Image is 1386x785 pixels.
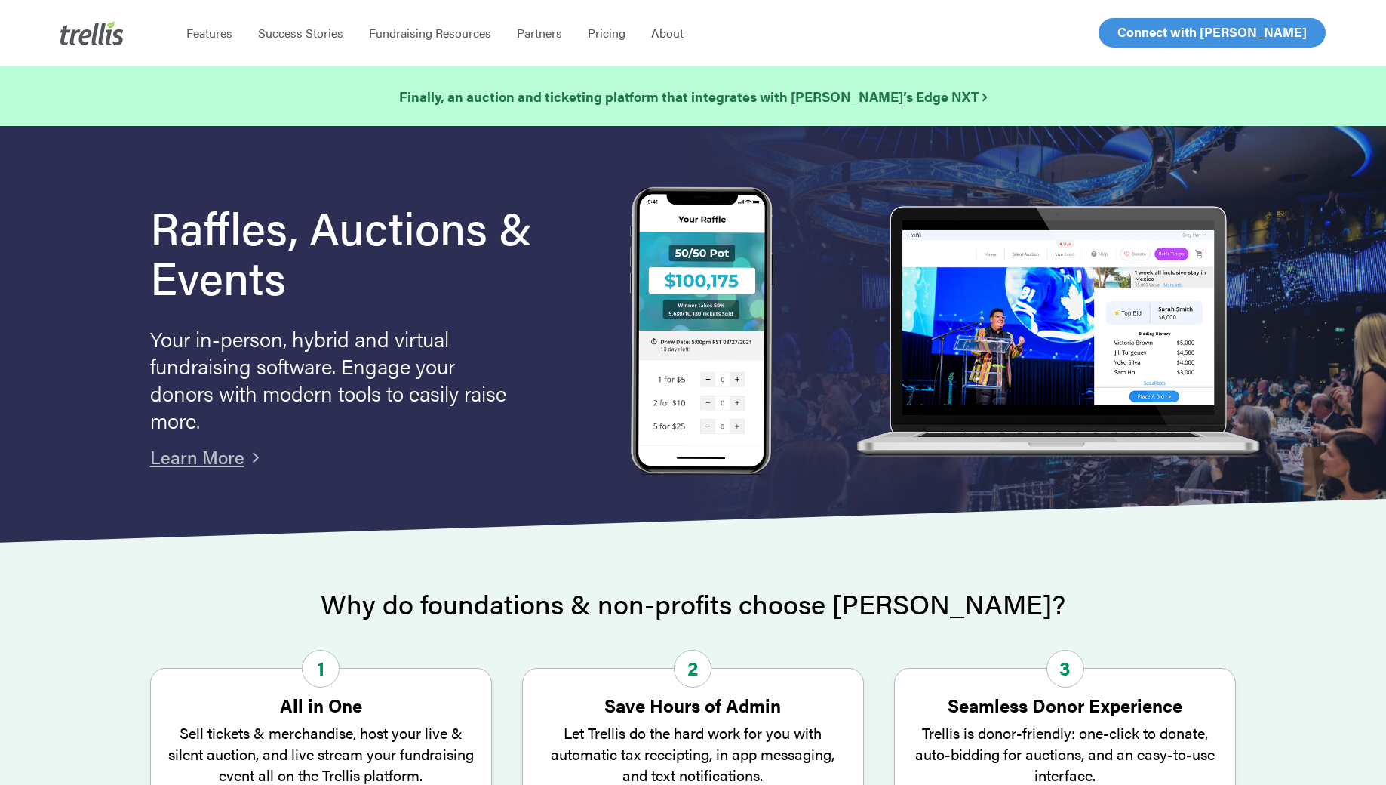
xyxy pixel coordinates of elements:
[630,186,773,479] img: Trellis Raffles, Auctions and Event Fundraising
[1099,18,1326,48] a: Connect with [PERSON_NAME]
[150,202,575,301] h1: Raffles, Auctions & Events
[150,444,244,469] a: Learn More
[302,650,340,688] span: 1
[1046,650,1084,688] span: 3
[280,692,362,718] strong: All in One
[186,24,232,42] span: Features
[60,21,124,45] img: Trellis
[575,26,638,41] a: Pricing
[150,589,1237,619] h2: Why do foundations & non-profits choose [PERSON_NAME]?
[504,26,575,41] a: Partners
[948,692,1182,718] strong: Seamless Donor Experience
[604,692,781,718] strong: Save Hours of Admin
[399,87,987,106] strong: Finally, an auction and ticketing platform that integrates with [PERSON_NAME]’s Edge NXT
[150,325,512,433] p: Your in-person, hybrid and virtual fundraising software. Engage your donors with modern tools to ...
[356,26,504,41] a: Fundraising Resources
[1117,23,1307,41] span: Connect with [PERSON_NAME]
[258,24,343,42] span: Success Stories
[674,650,711,688] span: 2
[399,86,987,107] a: Finally, an auction and ticketing platform that integrates with [PERSON_NAME]’s Edge NXT
[245,26,356,41] a: Success Stories
[369,24,491,42] span: Fundraising Resources
[638,26,696,41] a: About
[517,24,562,42] span: Partners
[588,24,625,42] span: Pricing
[651,24,684,42] span: About
[174,26,245,41] a: Features
[848,206,1266,459] img: rafflelaptop_mac_optim.png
